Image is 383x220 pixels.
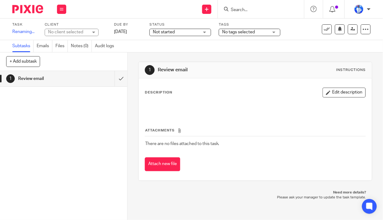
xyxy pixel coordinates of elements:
p: Please ask your manager to update the task template. [145,195,366,200]
span: Renaming... [12,30,35,34]
h1: Review email [18,74,79,83]
a: Emails [37,40,52,52]
img: Pixie [12,5,43,13]
span: No tags selected [222,30,255,34]
div: Weekly report and tickets used by Bertin. [12,29,37,35]
input: Search [230,7,286,13]
div: 1 [6,74,15,83]
a: Audit logs [95,40,117,52]
p: Description [145,90,172,95]
span: There are no files attached to this task. [145,142,219,146]
h1: Review email [158,67,269,73]
label: Client [45,22,106,27]
a: Subtasks [12,40,34,52]
label: Task [12,22,37,27]
label: Due by [114,22,142,27]
label: Status [149,22,211,27]
a: Notes (0) [71,40,92,52]
img: WhatsApp%20Image%202022-01-17%20at%2010.26.43%20PM.jpeg [354,4,364,14]
span: Not started [153,30,175,34]
a: Files [55,40,68,52]
button: + Add subtask [6,56,40,67]
button: Attach new file [145,157,180,171]
div: No client selected [48,29,88,35]
button: Edit description [323,88,366,98]
span: Attachments [145,129,175,132]
span: [DATE] [114,30,127,34]
p: Need more details? [145,190,366,195]
div: 1 [145,65,155,75]
label: Tags [219,22,280,27]
div: Instructions [336,68,366,73]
